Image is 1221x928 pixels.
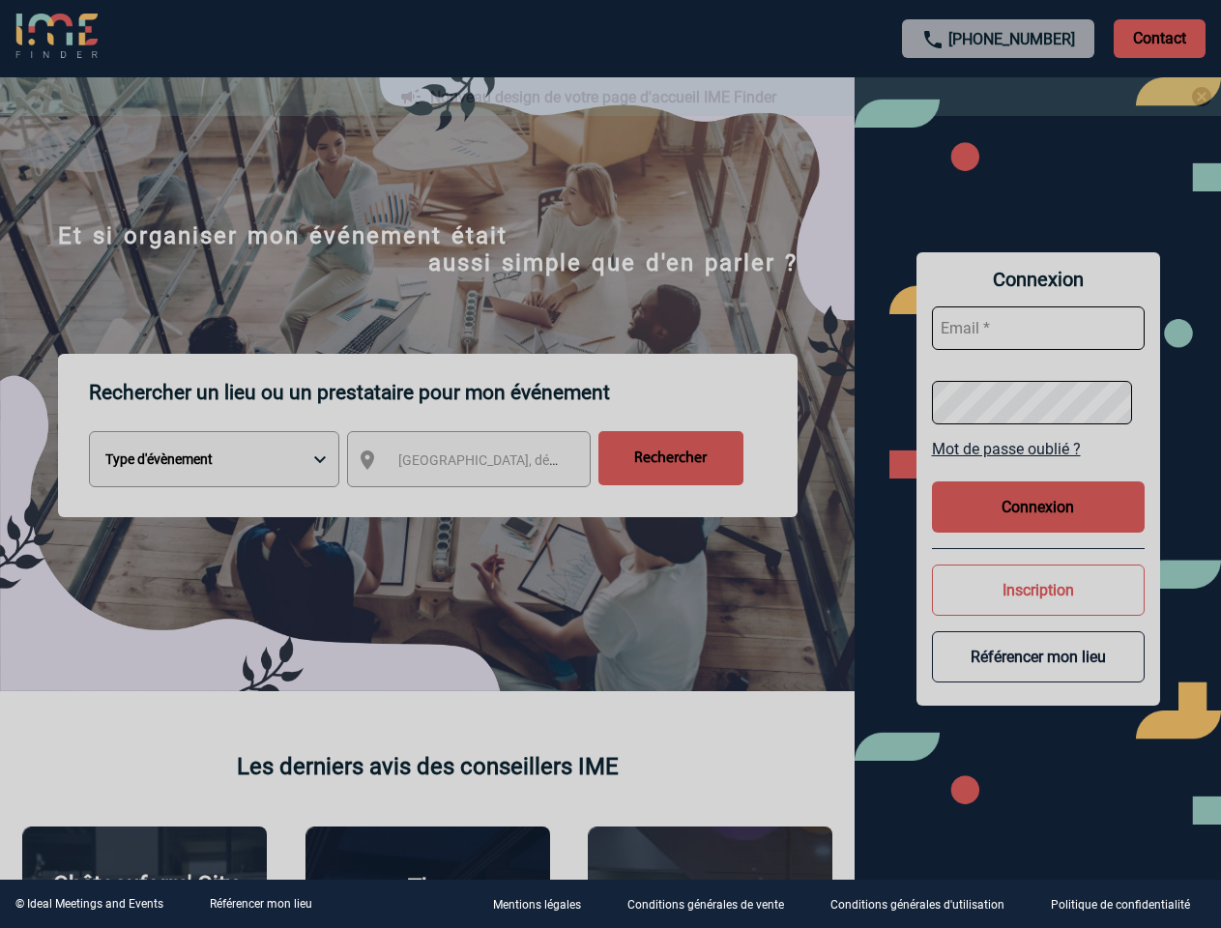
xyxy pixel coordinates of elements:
[210,897,312,911] a: Référencer mon lieu
[627,899,784,913] p: Conditions générales de vente
[815,895,1035,913] a: Conditions générales d'utilisation
[830,899,1004,913] p: Conditions générales d'utilisation
[612,895,815,913] a: Conditions générales de vente
[493,899,581,913] p: Mentions légales
[478,895,612,913] a: Mentions légales
[15,897,163,911] div: © Ideal Meetings and Events
[1051,899,1190,913] p: Politique de confidentialité
[1035,895,1221,913] a: Politique de confidentialité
